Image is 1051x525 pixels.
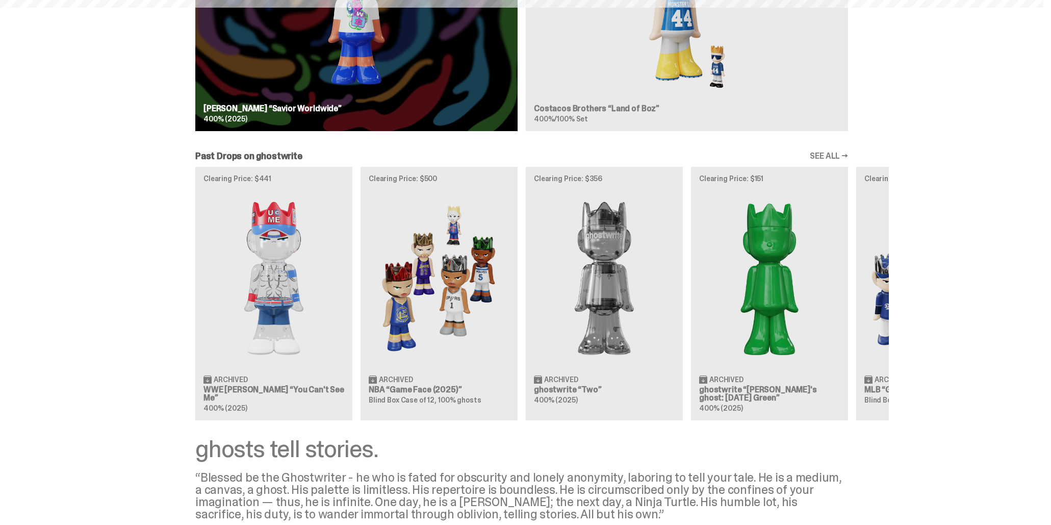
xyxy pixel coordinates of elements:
img: Game Face (2025) [369,190,509,366]
img: Two [534,190,675,366]
span: Blind Box Case of 12, 100% ghosts [864,395,977,405]
p: Clearing Price: $500 [369,175,509,182]
a: Clearing Price: $441 You Can't See Me Archived [195,167,352,420]
h3: ghostwrite “Two” [534,386,675,394]
a: Clearing Price: $356 Two Archived [526,167,683,420]
a: Clearing Price: $500 Game Face (2025) Archived [361,167,518,420]
p: Clearing Price: $441 [203,175,344,182]
a: Clearing Price: $425 Game Face (2025) Archived [856,167,1013,420]
span: 400% (2025) [534,395,577,405]
span: Blind Box Case of 12, 100% ghosts [369,395,481,405]
span: 400% (2025) [203,404,247,413]
div: ghosts tell stories. [195,437,848,461]
h3: Costacos Brothers “Land of Boz” [534,105,840,113]
p: Clearing Price: $356 [534,175,675,182]
img: Schrödinger's ghost: Sunday Green [699,190,840,366]
img: Game Face (2025) [864,190,1005,366]
span: 400% (2025) [699,404,742,413]
h3: ghostwrite “[PERSON_NAME]'s ghost: [DATE] Green” [699,386,840,402]
span: 400% (2025) [203,114,247,123]
h3: MLB “Game Face (2025)” [864,386,1005,394]
p: Clearing Price: $425 [864,175,1005,182]
span: Archived [214,376,248,383]
a: SEE ALL → [810,152,848,160]
img: You Can't See Me [203,190,344,366]
h3: NBA “Game Face (2025)” [369,386,509,394]
h3: [PERSON_NAME] “Savior Worldwide” [203,105,509,113]
span: Archived [875,376,909,383]
h2: Past Drops on ghostwrite [195,152,302,161]
a: Clearing Price: $151 Schrödinger's ghost: Sunday Green Archived [691,167,848,420]
p: Clearing Price: $151 [699,175,840,182]
span: Archived [544,376,578,383]
span: Archived [709,376,744,383]
span: 400%/100% Set [534,114,588,123]
span: Archived [379,376,413,383]
h3: WWE [PERSON_NAME] “You Can't See Me” [203,386,344,402]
